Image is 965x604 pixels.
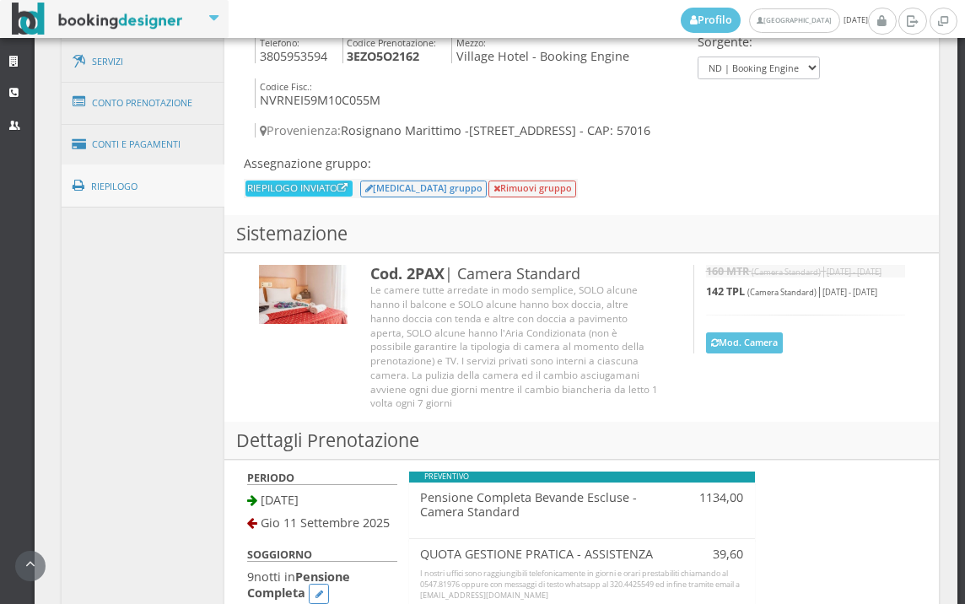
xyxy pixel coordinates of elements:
[681,8,868,33] span: [DATE]
[706,285,905,298] h5: |
[261,492,299,508] span: [DATE]
[247,181,350,194] a: RIEPILOGO INVIATO
[255,123,693,138] h4: Rosignano Marittimo -
[370,283,660,409] div: Le camere tutte arredate in modo semplice, SOLO alcune hanno il balcone e SOLO alcune hanno box d...
[706,332,784,353] button: Mod. Camera
[347,48,419,64] b: 3EZO5O2162
[698,35,820,49] h4: Sorgente:
[451,35,629,64] h4: Village Hotel - Booking Engine
[706,284,745,299] b: 142 TPL
[680,547,744,561] h4: 39,60
[347,36,436,49] small: Codice Prenotazione:
[247,547,312,562] b: SOGGIORNO
[255,35,327,64] h4: 3805953594
[224,422,939,460] h3: Dettagli Prenotazione
[12,3,183,35] img: BookingDesigner.com
[469,122,576,138] span: [STREET_ADDRESS]
[409,472,755,483] div: PREVENTIVO
[62,81,225,125] a: Conto Prenotazione
[747,287,817,298] small: (Camera Standard)
[261,515,390,531] span: Gio 11 Settembre 2025
[420,547,657,561] h4: QUOTA GESTIONE PRATICA - ASSISTENZA
[247,569,397,604] h4: notti in
[370,265,660,283] h3: | Camera Standard
[244,156,578,170] h4: Assegnazione gruppo:
[62,40,225,84] a: Servizi
[706,265,905,278] h5: |
[420,569,743,601] div: I nostri uffici sono raggiungibili telefonicamente in giorni e orari prestabiliti chiamando al 05...
[62,123,225,166] a: Conti e Pagamenti
[752,267,821,278] small: (Camera Standard)
[580,122,650,138] span: - CAP: 57016
[420,490,657,520] h4: Pensione Completa Bevande Escluse - Camera Standard
[260,36,299,49] small: Telefono:
[255,78,380,108] h4: NVRNEI59M10C055M
[827,267,881,278] small: [DATE] - [DATE]
[260,122,341,138] span: Provenienza:
[224,215,939,253] h3: Sistemazione
[749,8,839,33] a: [GEOGRAPHIC_DATA]
[681,8,741,33] a: Profilo
[259,265,348,324] img: 94d20aea80f911ec9e3902899e52ea48.jpg
[247,569,254,585] span: 9
[360,181,487,197] button: [MEDICAL_DATA] gruppo
[260,80,312,93] small: Codice Fisc.:
[706,264,749,278] b: 160 MTR
[822,287,877,298] small: [DATE] - [DATE]
[370,263,445,283] b: Cod. 2PAX
[247,569,350,601] b: Pensione Completa
[488,181,576,197] button: Rimuovi gruppo
[680,490,744,504] h4: 1134,00
[247,471,294,485] b: PERIODO
[456,36,486,49] small: Mezzo:
[62,164,225,208] a: Riepilogo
